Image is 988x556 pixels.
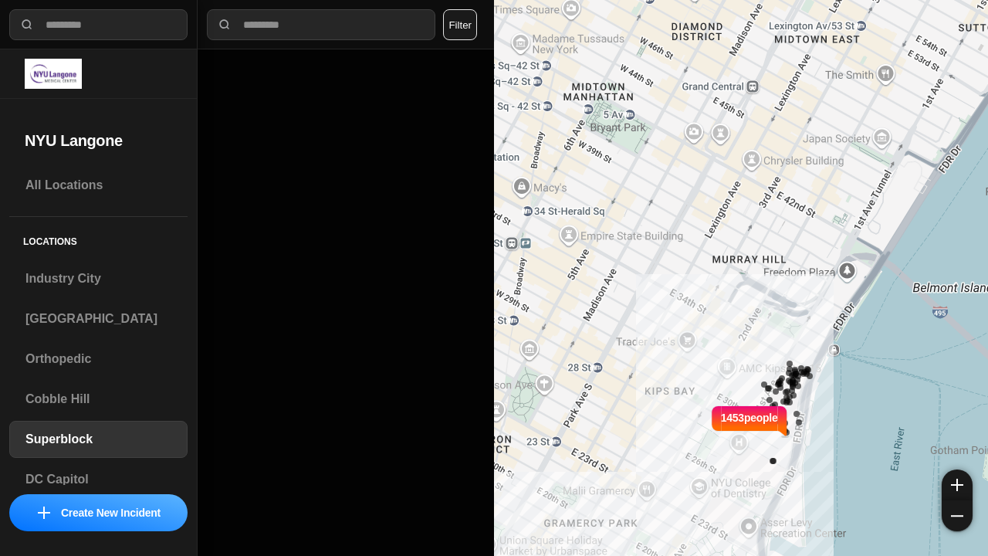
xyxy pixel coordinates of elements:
h3: Industry City [25,270,171,288]
a: [GEOGRAPHIC_DATA] [9,300,188,337]
button: iconCreate New Incident [9,494,188,531]
h3: All Locations [25,176,171,195]
h3: Orthopedic [25,350,171,368]
img: zoom-out [951,510,963,522]
a: DC Capitol [9,461,188,498]
a: Cobble Hill [9,381,188,418]
h3: [GEOGRAPHIC_DATA] [25,310,171,328]
p: 1453 people [721,410,778,444]
button: zoom-out [942,500,973,531]
img: search [217,17,232,32]
h3: Cobble Hill [25,390,171,409]
a: Superblock [9,421,188,458]
img: notch [709,404,721,438]
img: zoom-in [951,479,963,491]
h3: Superblock [25,430,171,449]
button: zoom-in [942,470,973,500]
img: search [19,17,35,32]
img: notch [778,404,790,438]
a: Industry City [9,260,188,297]
a: All Locations [9,167,188,204]
button: Filter [443,9,477,40]
h2: NYU Langone [25,130,172,151]
img: logo [25,59,82,89]
h5: Locations [9,217,188,260]
a: Orthopedic [9,341,188,378]
h3: DC Capitol [25,470,171,489]
p: Create New Incident [61,505,161,520]
img: icon [38,507,50,519]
